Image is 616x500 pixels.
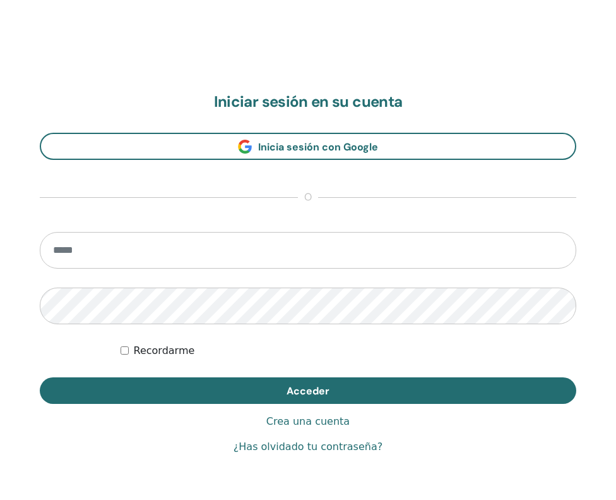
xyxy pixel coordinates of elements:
a: ¿Has olvidado tu contraseña? [234,439,382,454]
span: o [298,190,318,205]
span: Inicia sesión con Google [258,140,378,154]
h2: Iniciar sesión en su cuenta [40,93,576,111]
button: Acceder [40,377,576,404]
a: Inicia sesión con Google [40,133,576,160]
label: Recordarme [134,343,195,358]
span: Acceder [287,384,329,398]
div: Mantenerme autenticado indefinidamente o hasta cerrar la sesión manualmente [121,343,577,358]
a: Crea una cuenta [266,414,350,429]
